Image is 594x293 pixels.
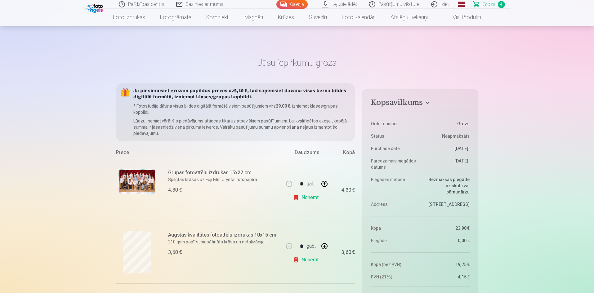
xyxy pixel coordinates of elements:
dt: Purchase date [371,145,417,152]
a: Komplekti [199,9,237,26]
a: Foto kalendāri [334,9,383,26]
a: Fotogrāmata [153,9,199,26]
h6: Grupas fotoattēlu izdrukas 15x22 cm [168,169,280,176]
h6: Augstas kvalitātes fotoattēlu izdrukas 10x15 cm [168,231,280,239]
a: Magnēti [237,9,270,26]
dd: Bezmaksas piegāde uz skolu vai bērnudārzu [423,176,470,195]
a: Noņemt [293,254,321,266]
a: Noņemt [293,191,321,204]
p: 210 gsm papīrs, piesātināta krāsa un detalizācija [168,239,280,245]
h1: Jūsu iepirkumu grozs [116,57,478,68]
dd: 23,90 € [423,225,470,231]
img: /fa1 [86,2,105,13]
p: Spilgtas krāsas uz Fuji Film Crystal fotopapīra [168,176,280,183]
dt: PVN (21%) [371,274,417,280]
div: 4,30 € [341,188,355,192]
dd: [STREET_ADDRESS] [423,201,470,207]
span: Neapmaksāts [442,133,470,139]
dd: Grozs [423,121,470,127]
div: Daudzums [284,149,330,159]
dt: Paredzamais piegādes datums [371,158,417,170]
b: 5,10 € [234,89,247,93]
span: Grozs [483,1,495,8]
dd: [DATE]. [423,145,470,152]
div: gab. [306,176,316,191]
dt: Piegāde [371,238,417,244]
a: Foto izdrukas [105,9,153,26]
b: 29,00 € [276,104,290,109]
div: Prece [116,149,284,159]
dt: Kopā [371,225,417,231]
div: gab. [306,239,316,254]
dt: Piegādes metode [371,176,417,195]
button: Kopsavilkums [371,98,469,109]
p: * Fotostudija dāvina visus bildes digitālā formātā visiem pasūtījumiem virs , izniemot klases/gru... [133,103,350,115]
a: Atslēgu piekariņi [383,9,435,26]
span: 4 [498,1,505,8]
dt: Kopā (bez PVN) [371,261,417,268]
a: Suvenīri [301,9,334,26]
dt: Address [371,201,417,207]
h5: Ja pievienosiet grozam papildus preces uz , tad saņemsiet dāvanā visas bērna bildes digitālā form... [133,88,350,100]
dt: Status [371,133,417,139]
a: Krūzes [270,9,301,26]
dt: Order number [371,121,417,127]
p: Lūdzu, ņemiet vērā: šis piedāvājums attiecas tikai uz atsevišķiem pasūtījumiem. Lai kvalificētos ... [133,118,350,136]
dd: [DATE]. [423,158,470,170]
div: 3,60 € [168,249,182,256]
dd: 4,15 € [423,274,470,280]
dd: 19,75 € [423,261,470,268]
dd: 0,00 € [423,238,470,244]
div: 3,60 € [341,251,355,254]
div: 4,30 € [168,186,182,194]
a: Visi produkti [435,9,489,26]
div: Kopā [330,149,355,159]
